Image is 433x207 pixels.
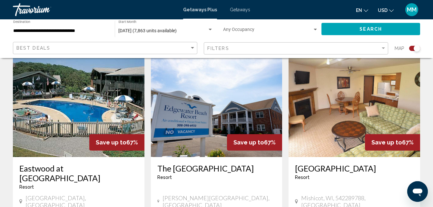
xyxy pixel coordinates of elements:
[13,54,144,157] img: ii_eap1.jpg
[89,134,144,151] div: 67%
[227,134,282,151] div: 67%
[19,163,138,183] a: Eastwood at [GEOGRAPHIC_DATA]
[16,45,195,51] mat-select: Sort by
[295,175,310,180] span: Resort
[407,181,428,202] iframe: Button to launch messaging window
[118,28,177,33] span: [DATE] (7,863 units available)
[13,3,177,16] a: Travorium
[204,42,388,55] button: Filter
[295,163,414,173] a: [GEOGRAPHIC_DATA]
[407,6,417,13] span: MM
[157,163,276,173] a: The [GEOGRAPHIC_DATA]
[151,54,282,157] img: ii_eeb1.jpg
[16,45,50,51] span: Best Deals
[395,44,404,53] span: Map
[183,7,217,12] a: Getaways Plus
[356,8,362,13] span: en
[356,5,368,15] button: Change language
[19,184,34,190] span: Resort
[321,23,420,35] button: Search
[233,139,264,146] span: Save up to
[378,5,394,15] button: Change currency
[365,134,420,151] div: 67%
[403,3,420,16] button: User Menu
[207,46,229,51] span: Filters
[371,139,402,146] span: Save up to
[289,54,420,157] img: ii_fhr1.jpg
[96,139,126,146] span: Save up to
[230,7,250,12] a: Getaways
[157,175,172,180] span: Resort
[378,8,388,13] span: USD
[359,27,382,32] span: Search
